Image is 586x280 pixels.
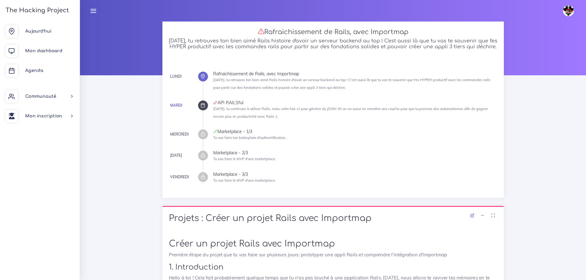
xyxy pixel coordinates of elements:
[213,72,497,76] div: Rafraichissement de Rails, avec Importmap
[25,29,51,34] span: Aujourd'hui
[213,136,286,140] small: Tu vas faire ton boilerplate d'authentification.
[170,73,181,80] div: Lundi
[170,103,182,108] a: Mardi
[213,172,497,176] div: Marketplace - 3/3
[169,28,497,36] h3: Rafraichissement de Rails, avec Importmap
[25,49,62,53] span: Mon dashboard
[170,152,182,159] div: [DATE]
[169,239,497,249] h1: Créer un projet Rails avec Importmap
[563,5,574,16] img: avatar
[213,78,490,90] small: [DATE], tu retrouves ton bien aimé Rails histoire d'avoir un serveur backend au top ! C'est aussi...
[25,114,62,118] span: Mon inscription
[169,213,497,224] h1: Projets : Créer un projet Rails avec Importmap
[169,263,497,272] h2: 1. Introduction
[170,131,189,138] div: Mercredi
[213,107,488,119] small: [DATE], tu continues à utiliser Rails, mais cette fois-ci pour générer du JSON ! Et on va aussi e...
[4,7,69,14] h3: The Hacking Project
[169,251,497,258] p: Première étape du projet que tu vas faire sur plusieurs jours: prototyper une appli Rails et comp...
[213,151,497,155] div: Marketplace - 2/3
[170,174,189,180] div: Vendredi
[213,129,497,134] div: Marketplace - 1/3
[213,178,276,183] small: Tu vas faire le MVP d'une marketplace.
[213,157,276,161] small: Tu vas faire le MVP d'une marketplace.
[25,94,56,99] span: Communauté
[213,101,497,105] div: API RAILSful
[169,38,497,50] h5: [DATE], tu retrouves ton bien aimé Rails histoire d'avoir un serveur backend au top ! C'est aussi...
[25,68,43,73] span: Agenda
